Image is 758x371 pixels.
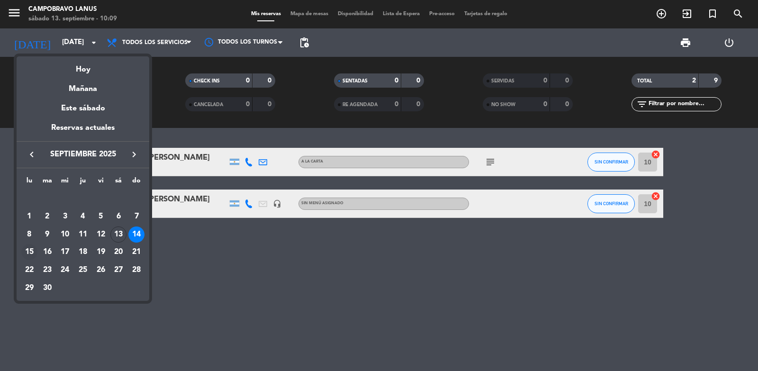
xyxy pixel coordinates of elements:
td: 30 de septiembre de 2025 [38,279,56,297]
div: 9 [39,226,55,243]
td: 27 de septiembre de 2025 [110,261,128,279]
td: 5 de septiembre de 2025 [92,208,110,226]
div: 19 [93,244,109,260]
div: 26 [93,262,109,278]
td: 14 de septiembre de 2025 [127,226,145,244]
td: 24 de septiembre de 2025 [56,261,74,279]
div: 14 [128,226,144,243]
div: 18 [75,244,91,260]
td: 13 de septiembre de 2025 [110,226,128,244]
div: 27 [110,262,126,278]
button: keyboard_arrow_left [23,148,40,161]
div: 11 [75,226,91,243]
td: 7 de septiembre de 2025 [127,208,145,226]
td: 6 de septiembre de 2025 [110,208,128,226]
i: keyboard_arrow_right [128,149,140,160]
td: SEP. [20,190,145,208]
td: 22 de septiembre de 2025 [20,261,38,279]
div: Reservas actuales [17,122,149,141]
div: 21 [128,244,144,260]
div: 23 [39,262,55,278]
td: 16 de septiembre de 2025 [38,243,56,261]
div: 15 [21,244,37,260]
div: 7 [128,208,144,225]
td: 15 de septiembre de 2025 [20,243,38,261]
td: 2 de septiembre de 2025 [38,208,56,226]
th: martes [38,175,56,190]
td: 10 de septiembre de 2025 [56,226,74,244]
div: 28 [128,262,144,278]
div: 13 [110,226,126,243]
td: 8 de septiembre de 2025 [20,226,38,244]
td: 23 de septiembre de 2025 [38,261,56,279]
td: 3 de septiembre de 2025 [56,208,74,226]
td: 18 de septiembre de 2025 [74,243,92,261]
button: keyboard_arrow_right [126,148,143,161]
th: domingo [127,175,145,190]
div: 10 [57,226,73,243]
td: 28 de septiembre de 2025 [127,261,145,279]
td: 9 de septiembre de 2025 [38,226,56,244]
td: 17 de septiembre de 2025 [56,243,74,261]
div: Mañana [17,76,149,95]
div: 6 [110,208,126,225]
th: viernes [92,175,110,190]
td: 19 de septiembre de 2025 [92,243,110,261]
div: 22 [21,262,37,278]
div: 24 [57,262,73,278]
td: 26 de septiembre de 2025 [92,261,110,279]
td: 20 de septiembre de 2025 [110,243,128,261]
div: 1 [21,208,37,225]
div: 4 [75,208,91,225]
div: Este sábado [17,95,149,122]
div: 16 [39,244,55,260]
div: 5 [93,208,109,225]
th: miércoles [56,175,74,190]
div: 30 [39,280,55,296]
div: 25 [75,262,91,278]
td: 29 de septiembre de 2025 [20,279,38,297]
div: 17 [57,244,73,260]
td: 25 de septiembre de 2025 [74,261,92,279]
div: 3 [57,208,73,225]
span: septiembre 2025 [40,148,126,161]
td: 12 de septiembre de 2025 [92,226,110,244]
div: 29 [21,280,37,296]
i: keyboard_arrow_left [26,149,37,160]
div: 12 [93,226,109,243]
td: 1 de septiembre de 2025 [20,208,38,226]
div: 8 [21,226,37,243]
div: 20 [110,244,126,260]
th: lunes [20,175,38,190]
td: 21 de septiembre de 2025 [127,243,145,261]
td: 11 de septiembre de 2025 [74,226,92,244]
th: sábado [110,175,128,190]
div: 2 [39,208,55,225]
td: 4 de septiembre de 2025 [74,208,92,226]
th: jueves [74,175,92,190]
div: Hoy [17,56,149,76]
